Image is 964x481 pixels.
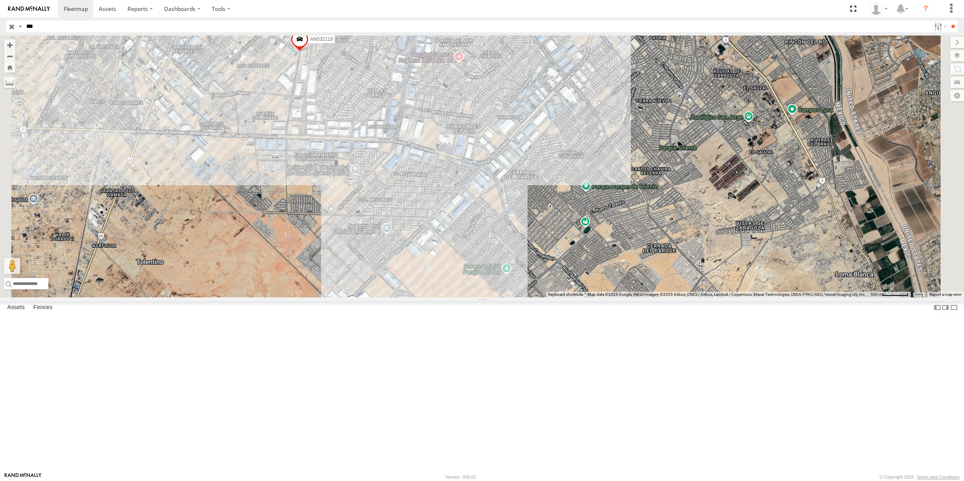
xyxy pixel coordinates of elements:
a: Report a map error [929,292,962,297]
label: Dock Summary Table to the Right [941,301,949,313]
label: Hide Summary Table [950,301,958,313]
label: Search Filter Options [931,21,948,32]
div: © Copyright 2025 - [879,475,960,479]
label: Measure [4,77,15,88]
a: Visit our Website [4,473,42,481]
label: Map Settings [950,90,964,101]
img: rand-logo.svg [8,6,50,12]
button: Zoom Home [4,62,15,73]
div: Roberto Garcia [867,3,891,15]
label: Dock Summary Table to the Left [933,301,941,313]
span: Map data ©2025 Google, INEGI Imagery ©2025 Airbus, CNES / Airbus, Landsat / Copernicus, Maxar Tec... [588,292,866,297]
span: AN532119 [310,36,333,42]
span: 500 m [870,292,882,297]
i: ? [919,2,932,15]
button: Zoom out [4,50,15,62]
a: Terms and Conditions [917,475,960,479]
label: Search Query [17,21,23,32]
label: Assets [3,302,29,313]
button: Map Scale: 500 m per 61 pixels [868,292,911,297]
a: Terms (opens in new tab) [915,293,923,296]
div: Version: 308.01 [445,475,476,479]
button: Drag Pegman onto the map to open Street View [4,258,20,274]
button: Zoom in [4,40,15,50]
button: Keyboard shortcuts [548,292,583,297]
label: Fences [29,302,56,313]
